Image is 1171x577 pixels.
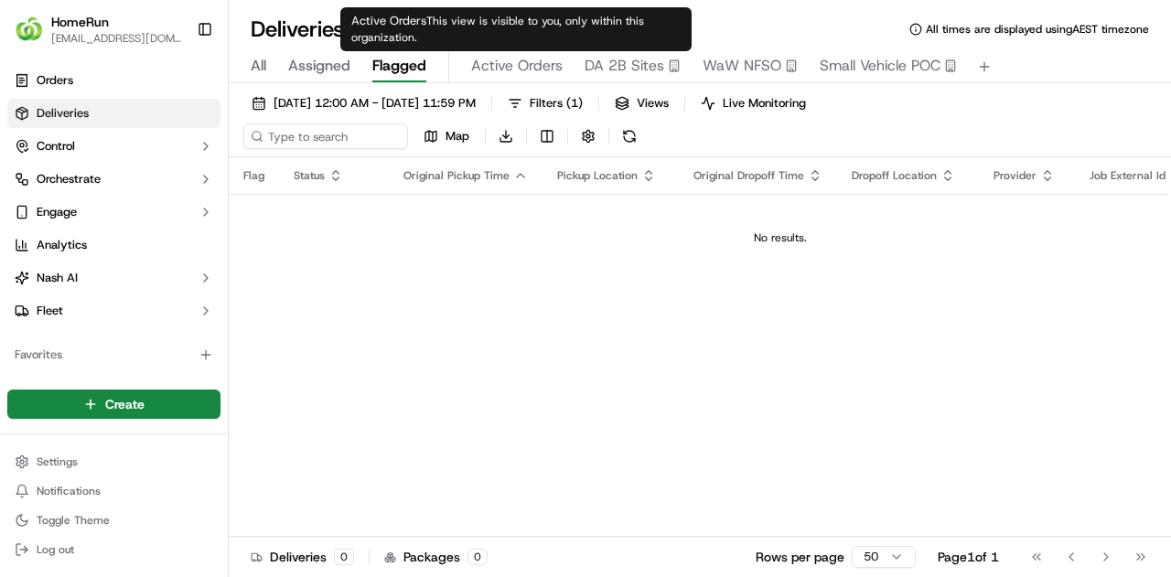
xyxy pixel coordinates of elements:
button: Orchestrate [7,165,220,194]
button: Views [607,91,677,116]
img: Nash [18,18,55,55]
button: Filters(1) [500,91,591,116]
button: Refresh [617,123,642,149]
p: Rows per page [756,548,844,566]
div: Past conversations [18,238,123,252]
button: HomeRun [51,13,109,31]
span: Knowledge Base [37,409,140,427]
span: [PERSON_NAME] [57,333,148,347]
span: Fleet [37,303,63,319]
button: Map [415,123,478,149]
span: Pickup Location [557,168,638,183]
span: WaW NFSO [703,55,781,77]
img: 1736555255976-a54dd68f-1ca7-489b-9aae-adbdc363a1c4 [37,334,51,348]
span: Dropoff Location [852,168,937,183]
span: Log out [37,542,74,557]
span: Pylon [182,442,221,455]
span: All times are displayed using AEST timezone [926,22,1149,37]
span: Orchestrate [37,171,101,187]
button: See all [284,234,333,256]
span: Flag [243,168,264,183]
button: Control [7,132,220,161]
span: Flagged [372,55,426,77]
button: Fleet [7,296,220,326]
span: ( 1 ) [566,95,583,112]
span: Settings [37,454,78,469]
span: Assigned [288,55,350,77]
button: [DATE] 12:00 AM - [DATE] 11:59 PM [243,91,484,116]
span: Notifications [37,484,101,498]
span: Control [37,138,75,155]
div: Favorites [7,340,220,369]
span: Live Monitoring [723,95,806,112]
input: Got a question? Start typing here... [48,118,329,137]
button: Settings [7,449,220,475]
span: [DATE] [162,333,199,347]
span: Provider [994,168,1037,183]
div: Page 1 of 1 [938,548,999,566]
span: Map [446,128,469,144]
button: Toggle Theme [7,508,220,533]
a: 📗Knowledge Base [11,401,147,434]
button: Create [7,390,220,419]
h1: Deliveries [251,15,344,44]
a: Deliveries [7,99,220,128]
div: 0 [467,549,488,565]
span: • [152,333,158,347]
span: Deliveries [37,105,89,122]
button: Live Monitoring [693,91,814,116]
span: [DATE] 12:00 AM - [DATE] 11:59 PM [274,95,476,112]
button: Engage [7,198,220,227]
img: 8016278978528_b943e370aa5ada12b00a_72.png [38,175,71,208]
button: Log out [7,537,220,562]
button: HomeRunHomeRun[EMAIL_ADDRESS][DOMAIN_NAME] [7,7,189,51]
span: Engage [37,204,77,220]
span: Original Dropoff Time [693,168,804,183]
div: 0 [334,549,354,565]
span: Create [105,395,145,413]
span: Job External Id [1090,168,1166,183]
div: Packages [384,548,488,566]
img: 1736555255976-a54dd68f-1ca7-489b-9aae-adbdc363a1c4 [37,284,51,299]
a: Analytics [7,230,220,260]
button: Notifications [7,478,220,504]
span: Filters [530,95,583,112]
span: Views [637,95,669,112]
span: [PERSON_NAME] Deep [57,283,180,298]
a: Powered byPylon [129,441,221,455]
span: Nash AI [37,270,78,286]
div: Active Orders [340,7,692,51]
div: We're available if you need us! [82,193,252,208]
span: DA 2B Sites [585,55,664,77]
input: Type to search [243,123,408,149]
span: This view is visible to you, only within this organization. [351,14,644,45]
span: Original Pickup Time [403,168,510,183]
span: Orders [37,72,73,89]
span: Status [294,168,325,183]
div: Deliveries [251,548,354,566]
span: Toggle Theme [37,513,110,528]
span: • [184,283,190,298]
img: 1736555255976-a54dd68f-1ca7-489b-9aae-adbdc363a1c4 [18,175,51,208]
div: 💻 [155,411,169,425]
button: Start new chat [311,180,333,202]
img: Brandan Deep [18,266,48,295]
span: Small Vehicle POC [820,55,940,77]
button: Nash AI [7,263,220,293]
span: [DATE] [194,283,231,298]
span: Analytics [37,237,87,253]
span: All [251,55,266,77]
button: [EMAIL_ADDRESS][DOMAIN_NAME] [51,31,182,46]
img: HomeRun [15,15,44,44]
p: Welcome 👋 [18,73,333,102]
a: 💻API Documentation [147,401,301,434]
span: Active Orders [471,55,563,77]
div: Start new chat [82,175,300,193]
img: Masood Aslam [18,315,48,345]
span: API Documentation [173,409,294,427]
a: Orders [7,66,220,95]
div: 📗 [18,411,33,425]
